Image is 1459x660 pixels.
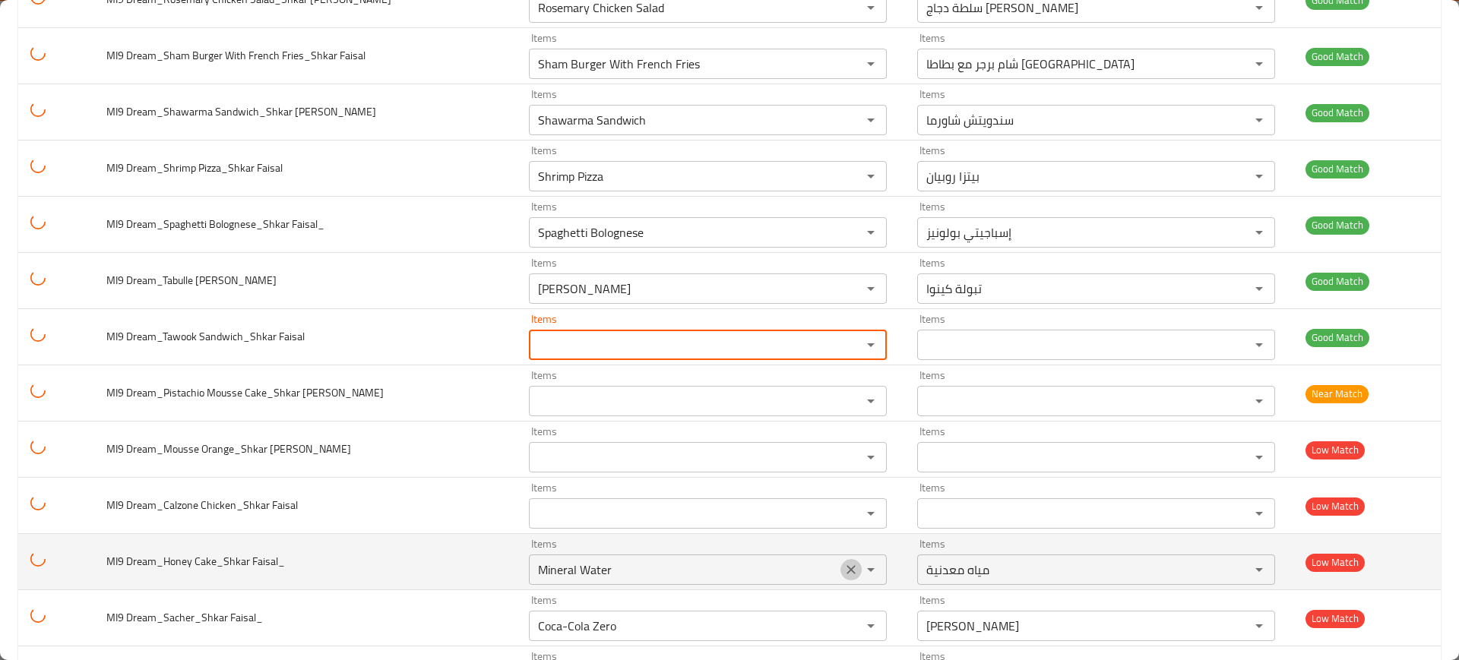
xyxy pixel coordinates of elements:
button: Open [860,447,881,468]
span: Good Match [1306,104,1369,122]
span: Good Match [1306,48,1369,65]
button: Open [1249,559,1270,580]
span: MI9 Dream_Sacher_Shkar Faisal_ [106,608,263,627]
span: MI9 Dream_Shrimp Pizza_Shkar Faisal [106,158,283,178]
span: Good Match [1306,273,1369,290]
span: MI9 Dream_Pistachio Mousse Cake_Shkar [PERSON_NAME] [106,383,384,403]
button: Open [860,53,881,74]
button: Open [860,166,881,187]
button: Open [860,503,881,524]
span: Low Match [1306,610,1365,627]
button: Open [1249,390,1270,412]
button: Open [860,615,881,636]
span: Low Match [1306,497,1365,515]
button: Open [1249,503,1270,524]
button: Open [860,109,881,131]
span: MI9 Dream_Calzone Chicken_Shkar Faisal [106,495,298,515]
button: Open [1249,334,1270,355]
button: Open [1249,53,1270,74]
button: Open [1249,166,1270,187]
span: MI9 Dream_Tabulle [PERSON_NAME] [106,270,277,290]
span: Near Match [1306,385,1369,403]
button: Open [860,559,881,580]
span: MI9 Dream_Tawook Sandwich_Shkar Faisal [106,327,305,346]
span: MI9 Dream_Spaghetti Bolognese_Shkar Faisal_ [106,214,324,234]
button: Open [1249,615,1270,636]
span: Good Match [1306,216,1369,234]
span: MI9 Dream_Shawarma Sandwich_Shkar [PERSON_NAME] [106,102,376,122]
button: Clear [840,559,862,580]
button: Open [1249,109,1270,131]
span: MI9 Dream_Mousse Orange_Shkar [PERSON_NAME] [106,439,351,459]
button: Open [1249,278,1270,299]
span: Low Match [1306,554,1365,571]
button: Open [1249,222,1270,243]
button: Open [860,222,881,243]
button: Open [1249,447,1270,468]
button: Open [860,334,881,355]
span: Good Match [1306,160,1369,178]
span: MI9 Dream_Sham Burger With French Fries_Shkar Faisal [106,46,366,65]
span: MI9 Dream_Honey Cake_Shkar Faisal_ [106,551,285,571]
button: Open [860,278,881,299]
button: Open [860,390,881,412]
span: Good Match [1306,329,1369,346]
span: Low Match [1306,441,1365,459]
